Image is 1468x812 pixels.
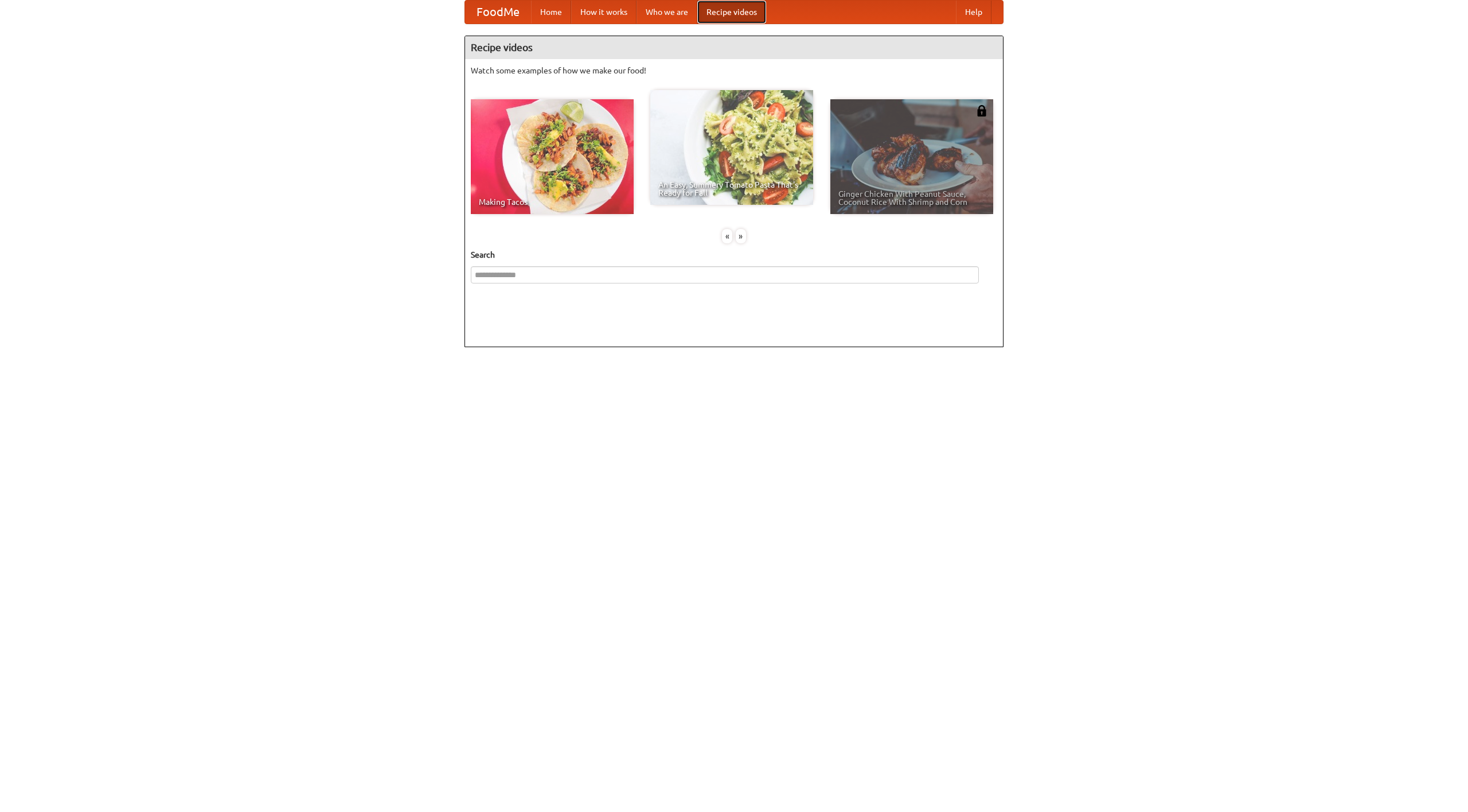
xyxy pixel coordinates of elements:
a: How it works [571,1,637,24]
a: An Easy, Summery Tomato Pasta That's Ready for Fall [650,90,813,205]
a: Home [531,1,571,24]
h5: Search [471,249,997,261]
p: Watch some examples of how we make our food! [471,65,997,76]
a: Making Tacos [471,99,634,214]
div: « [722,229,732,243]
img: 483408.png [976,105,987,116]
div: » [736,229,746,243]
a: FoodMe [465,1,531,24]
span: Making Tacos [479,198,626,206]
a: Recipe videos [697,1,766,24]
h4: Recipe videos [465,36,1003,59]
span: An Easy, Summery Tomato Pasta That's Ready for Fall [658,181,805,197]
a: Help [956,1,991,24]
a: Who we are [637,1,697,24]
